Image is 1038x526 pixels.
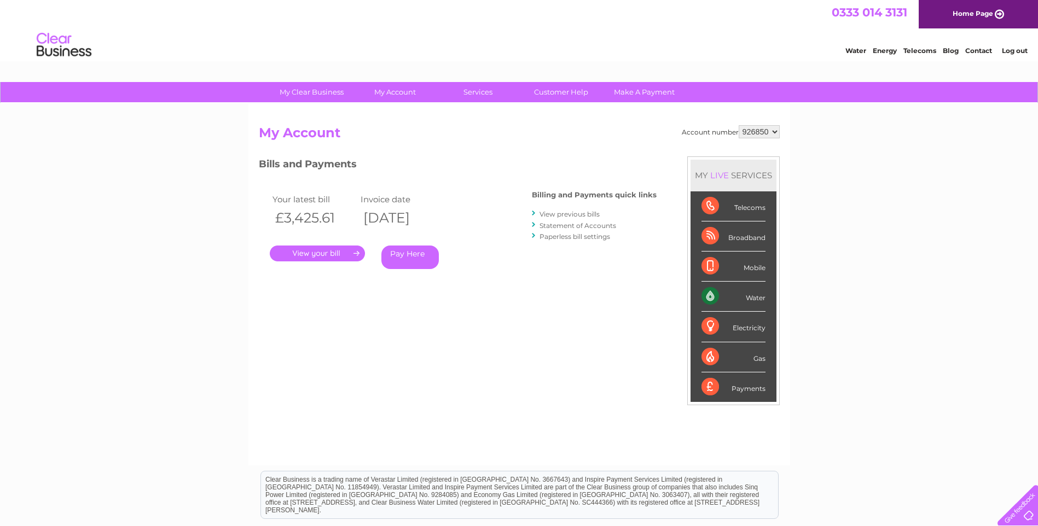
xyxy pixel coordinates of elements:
[270,246,365,261] a: .
[532,191,657,199] h4: Billing and Payments quick links
[682,125,780,138] div: Account number
[540,221,616,230] a: Statement of Accounts
[701,191,766,221] div: Telecoms
[266,82,357,102] a: My Clear Business
[259,125,780,146] h2: My Account
[599,82,689,102] a: Make A Payment
[691,160,776,191] div: MY SERVICES
[540,210,600,218] a: View previous bills
[873,46,897,55] a: Energy
[516,82,606,102] a: Customer Help
[903,46,936,55] a: Telecoms
[270,207,358,229] th: £3,425.61
[540,232,610,241] a: Paperless bill settings
[832,5,907,19] a: 0333 014 3131
[943,46,959,55] a: Blog
[270,192,358,207] td: Your latest bill
[701,252,766,282] div: Mobile
[36,28,92,62] img: logo.png
[701,221,766,252] div: Broadband
[433,82,523,102] a: Services
[358,207,446,229] th: [DATE]
[1002,46,1028,55] a: Log out
[358,192,446,207] td: Invoice date
[381,246,439,269] a: Pay Here
[701,282,766,312] div: Water
[259,156,657,176] h3: Bills and Payments
[701,372,766,402] div: Payments
[701,342,766,372] div: Gas
[845,46,866,55] a: Water
[261,6,778,53] div: Clear Business is a trading name of Verastar Limited (registered in [GEOGRAPHIC_DATA] No. 3667643...
[965,46,992,55] a: Contact
[350,82,440,102] a: My Account
[701,312,766,342] div: Electricity
[708,170,731,180] div: LIVE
